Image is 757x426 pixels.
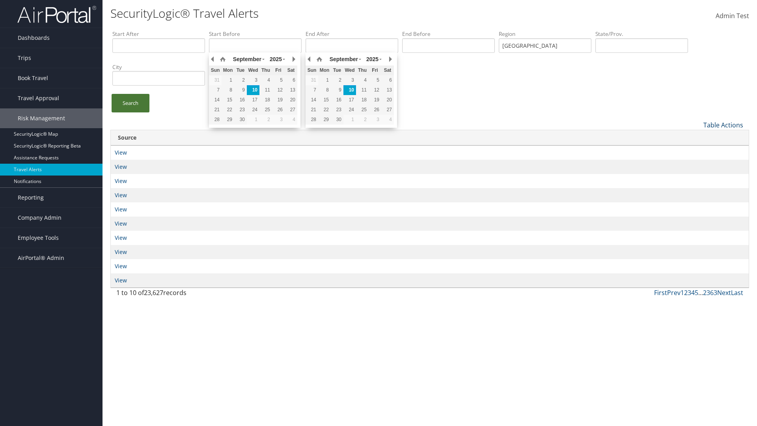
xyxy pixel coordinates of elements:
div: 29 [318,116,331,123]
div: 8 [222,86,234,93]
a: 1 [681,288,684,297]
th: Sat [381,65,394,75]
div: 3 [247,77,259,84]
a: View [115,163,127,170]
div: 24 [247,106,259,113]
div: 3 [343,77,356,84]
div: 20 [285,96,297,103]
div: 21 [209,106,222,113]
a: 2 [684,288,688,297]
div: 17 [343,96,356,103]
div: 1 [318,77,331,84]
a: View [115,220,127,227]
span: Risk Management [18,108,65,128]
div: 15 [222,96,234,103]
div: 24 [343,106,356,113]
span: September [233,56,261,62]
div: 19 [369,96,381,103]
div: 2 [356,116,369,123]
div: 29 [222,116,234,123]
div: 30 [234,116,247,123]
a: 3 [688,288,691,297]
label: Region [499,30,591,38]
label: End Before [402,30,495,38]
span: Company Admin [18,208,62,228]
th: Wed [343,65,356,75]
span: 2025 [270,56,282,62]
label: City [112,63,205,71]
div: 21 [306,106,318,113]
span: Employee Tools [18,228,59,248]
div: 12 [272,86,285,93]
div: 22 [222,106,234,113]
span: Dashboards [18,28,50,48]
div: 13 [285,86,297,93]
th: Mon [318,65,331,75]
div: 18 [356,96,369,103]
span: Admin Test [716,11,749,20]
div: 9 [234,86,247,93]
div: 4 [285,116,297,123]
label: Start Before [209,30,302,38]
a: View [115,262,127,270]
span: Trips [18,48,31,68]
th: Tue [234,65,247,75]
a: Last [731,288,743,297]
label: State/Prov. [595,30,688,38]
a: 5 [695,288,698,297]
div: 15 [318,96,331,103]
div: 8 [318,86,331,93]
label: Start After [112,30,205,38]
a: Admin Test [716,4,749,28]
th: Thu [356,65,369,75]
div: 9 [331,86,343,93]
div: 13 [381,86,394,93]
div: 23 [234,106,247,113]
div: 25 [356,106,369,113]
div: 20 [381,96,394,103]
th: Tue [331,65,343,75]
a: View [115,177,127,185]
h1: SecurityLogic® Travel Alerts [110,5,536,22]
th: Source: activate to sort column ascending [111,130,749,146]
a: View [115,248,127,256]
div: 28 [209,116,222,123]
span: … [698,288,703,297]
th: Fri [369,65,381,75]
div: 1 [222,77,234,84]
div: 17 [247,96,259,103]
th: Fri [272,65,285,75]
th: Mon [222,65,234,75]
span: 2025 [366,56,378,62]
a: View [115,191,127,199]
th: Wed [247,65,259,75]
div: 4 [356,77,369,84]
div: 12 [369,86,381,93]
div: 2 [234,77,247,84]
div: 23 [331,106,343,113]
span: Book Travel [18,68,48,88]
div: 26 [369,106,381,113]
div: 22 [318,106,331,113]
div: 19 [272,96,285,103]
div: 6 [381,77,394,84]
div: 18 [259,96,272,103]
label: End After [306,30,398,38]
a: Next [717,288,731,297]
th: Sun [306,65,318,75]
span: 23,627 [144,288,163,297]
div: 16 [331,96,343,103]
div: 7 [306,86,318,93]
div: 4 [381,116,394,123]
div: 10 [247,86,259,93]
div: 10 [343,86,356,93]
span: Reporting [18,188,44,207]
div: 3 [369,116,381,123]
div: 14 [306,96,318,103]
div: 28 [306,116,318,123]
div: 26 [272,106,285,113]
th: Sun [209,65,222,75]
div: 27 [381,106,394,113]
div: 14 [209,96,222,103]
a: Prev [667,288,681,297]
